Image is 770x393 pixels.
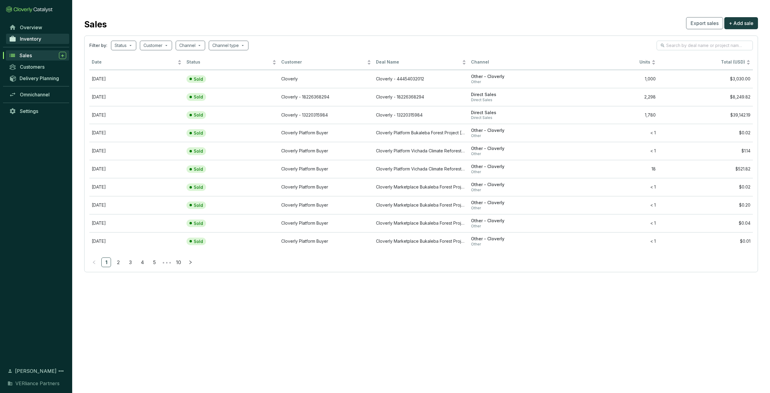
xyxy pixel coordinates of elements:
[374,106,468,124] td: Cloverly - 13220315984
[374,124,468,142] td: Cloverly Platform Bukaleba Forest Project Dec 17
[89,70,184,88] td: Sep 24 2025
[471,80,561,84] span: Other
[194,76,203,82] p: Sold
[20,75,59,81] span: Delivery Planning
[6,89,69,100] a: Omnichannel
[374,196,468,214] td: Cloverly Marketplace Bukaleba Forest Project May 29
[471,151,561,156] span: Other
[174,258,183,267] a: 10
[563,178,658,196] td: < 1
[563,88,658,106] td: 2,298
[563,214,658,232] td: < 1
[563,124,658,142] td: < 1
[471,188,561,192] span: Other
[469,55,563,70] th: Channel
[471,182,561,188] span: Other - Cloverly
[563,142,658,160] td: < 1
[658,196,753,214] td: $0.20
[20,64,45,70] span: Customers
[471,206,561,211] span: Other
[6,73,69,83] a: Delivery Planning
[563,106,658,124] td: 1,780
[194,167,203,172] p: Sold
[471,170,561,174] span: Other
[374,214,468,232] td: Cloverly Marketplace Bukaleba Forest Project May 28
[6,50,69,61] a: Sales
[658,178,753,196] td: $0.02
[658,88,753,106] td: $8,249.82
[194,130,203,136] p: Sold
[471,224,561,229] span: Other
[188,260,192,264] span: right
[374,232,468,250] td: Cloverly Marketplace Bukaleba Forest Project May 26
[150,258,159,267] a: 5
[471,74,561,80] span: Other - Cloverly
[658,160,753,178] td: $521.82
[471,92,561,98] span: Direct Sales
[89,88,184,106] td: Sep 24 2024
[563,196,658,214] td: < 1
[721,59,745,64] span: Total (USD)
[471,242,561,247] span: Other
[137,257,147,267] li: 4
[186,257,195,267] li: Next Page
[186,257,195,267] button: right
[89,257,99,267] li: Previous Page
[6,62,69,72] a: Customers
[279,160,374,178] td: Cloverly Platform Buyer
[89,196,184,214] td: May 29 2023
[101,257,111,267] li: 1
[471,133,561,138] span: Other
[563,160,658,178] td: 18
[374,88,468,106] td: Cloverly - 18226368294
[658,124,753,142] td: $0.02
[89,178,184,196] td: May 30 2023
[162,257,171,267] span: •••
[114,258,123,267] a: 2
[279,124,374,142] td: Cloverly Platform Buyer
[194,185,203,190] p: Sold
[658,106,753,124] td: $39,142.19
[89,55,184,70] th: Date
[374,55,468,70] th: Deal Name
[658,70,753,88] td: $3,030.00
[89,42,107,48] span: Filter by:
[126,258,135,267] a: 3
[279,55,374,70] th: Customer
[471,146,561,151] span: Other - Cloverly
[194,203,203,208] p: Sold
[563,55,658,70] th: Units
[471,236,561,242] span: Other - Cloverly
[279,196,374,214] td: Cloverly Platform Buyer
[84,18,107,31] h2: Sales
[113,257,123,267] li: 2
[471,164,561,170] span: Other - Cloverly
[184,55,279,70] th: Status
[374,142,468,160] td: Cloverly Platform Vichada Climate Reforestation Project (PAZ) Oct 29
[174,257,183,267] li: 10
[563,70,658,88] td: 1,000
[6,22,69,33] a: Overview
[194,239,203,244] p: Sold
[6,106,69,116] a: Settings
[162,257,171,267] li: Next 5 Pages
[149,257,159,267] li: 5
[691,20,719,27] span: Export sales
[376,59,460,65] span: Deal Name
[729,20,753,27] span: + Add sale
[374,178,468,196] td: Cloverly Marketplace Bukaleba Forest Project May 30
[89,232,184,250] td: May 26 2023
[658,232,753,250] td: $0.01
[102,258,111,267] a: 1
[194,148,203,154] p: Sold
[92,59,176,65] span: Date
[279,88,374,106] td: Cloverly - 18226368294
[666,42,744,49] input: Search by deal name or project name...
[279,142,374,160] td: Cloverly Platform Buyer
[281,59,366,65] span: Customer
[279,106,374,124] td: Cloverly - 13220315984
[20,36,41,42] span: Inventory
[279,70,374,88] td: Cloverly
[279,232,374,250] td: Cloverly Platform Buyer
[563,232,658,250] td: < 1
